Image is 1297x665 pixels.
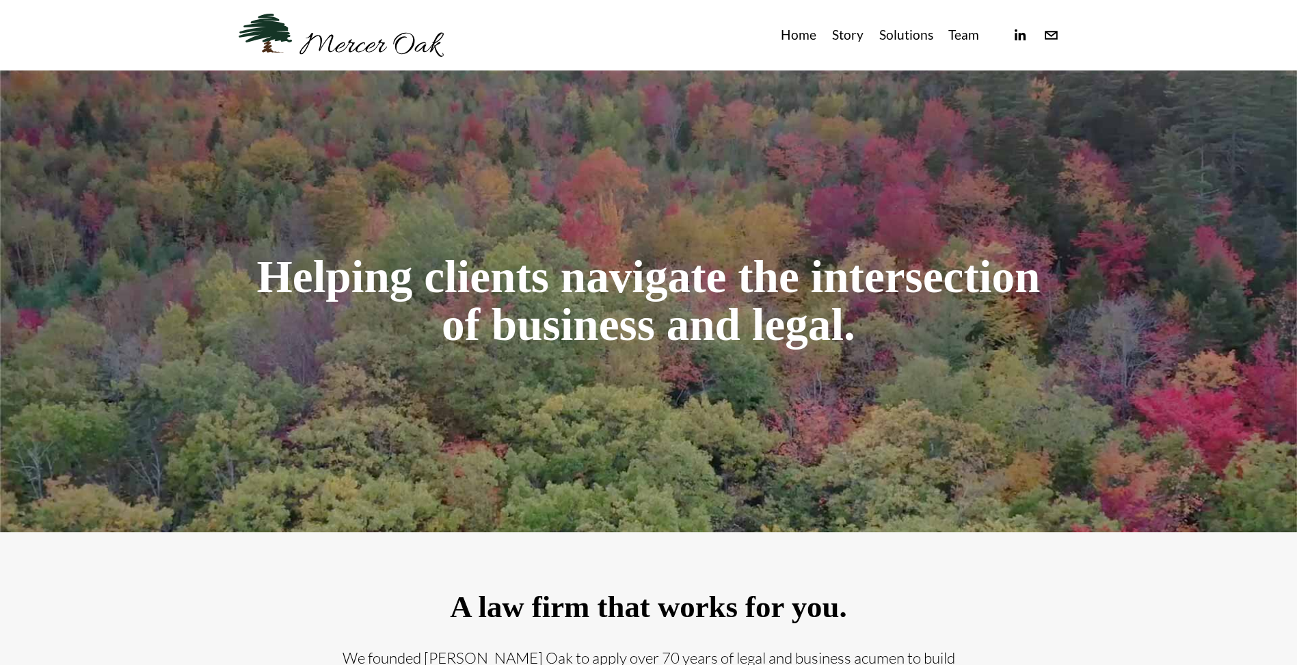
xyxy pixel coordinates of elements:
[239,253,1059,350] h1: Helping clients navigate the intersection of business and legal.
[781,24,816,47] a: Home
[1043,27,1059,43] a: info@merceroaklaw.com
[341,590,957,625] h2: A law firm that works for you.
[1012,27,1028,43] a: linkedin-unauth
[879,24,933,47] a: Solutions
[832,24,864,47] a: Story
[948,24,979,47] a: Team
